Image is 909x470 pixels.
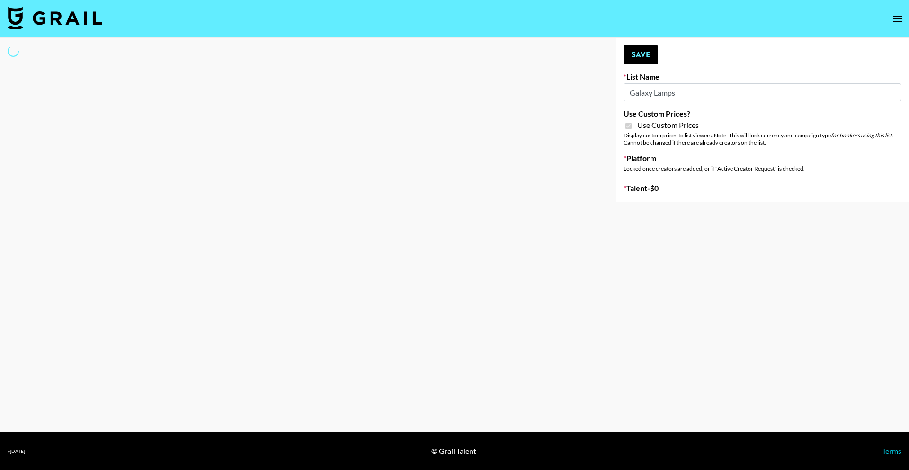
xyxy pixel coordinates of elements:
label: Platform [624,154,901,163]
div: © Grail Talent [431,446,476,456]
span: Use Custom Prices [637,120,699,130]
label: Talent - $ 0 [624,183,901,193]
label: Use Custom Prices? [624,109,901,118]
div: v [DATE] [8,448,25,454]
em: for bookers using this list [831,132,892,139]
button: Save [624,45,658,64]
div: Display custom prices to list viewers. Note: This will lock currency and campaign type . Cannot b... [624,132,901,146]
div: Locked once creators are added, or if "Active Creator Request" is checked. [624,165,901,172]
button: open drawer [888,9,907,28]
label: List Name [624,72,901,81]
img: Grail Talent [8,7,102,29]
a: Terms [882,446,901,455]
